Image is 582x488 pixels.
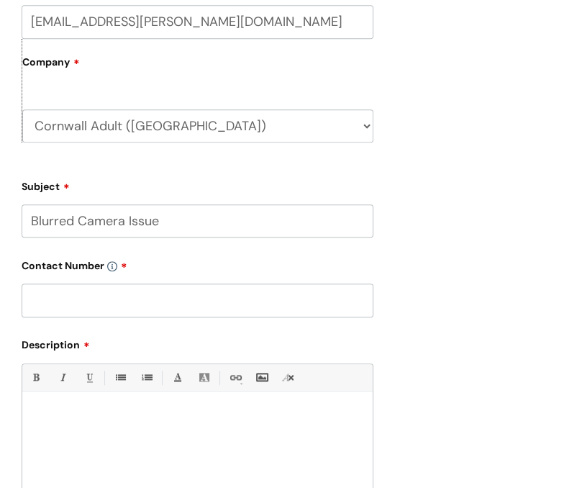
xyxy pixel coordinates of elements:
a: Underline(Ctrl-U) [80,369,98,387]
a: Italic (Ctrl-I) [53,369,71,387]
label: Contact Number [22,255,373,272]
input: Email [22,5,373,38]
a: Link [226,369,244,387]
a: Font Color [168,369,186,387]
img: info-icon.svg [107,261,117,271]
a: • Unordered List (Ctrl-Shift-7) [111,369,129,387]
a: Remove formatting (Ctrl-\) [279,369,297,387]
label: Subject [22,176,373,193]
a: Insert Image... [253,369,270,387]
a: Back Color [195,369,213,387]
label: Company [22,51,373,83]
label: Description [22,334,373,351]
a: 1. Ordered List (Ctrl-Shift-8) [137,369,155,387]
a: Bold (Ctrl-B) [27,369,45,387]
